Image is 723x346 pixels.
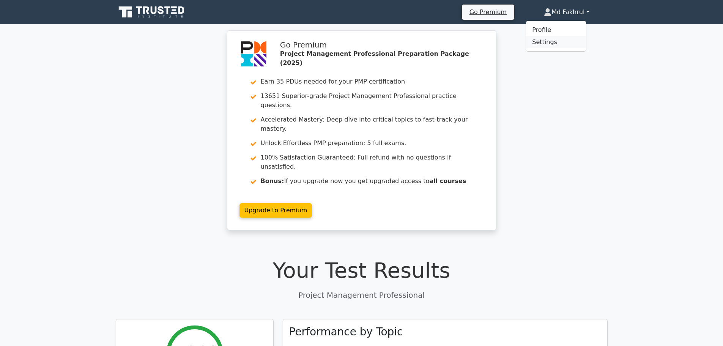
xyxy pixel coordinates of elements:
a: Go Premium [465,7,511,17]
h3: Performance by Topic [289,325,403,338]
p: Project Management Professional [116,289,608,301]
h1: Your Test Results [116,258,608,283]
a: Upgrade to Premium [239,203,312,218]
ul: Md Fakhrul [526,21,586,52]
a: Profile [526,24,586,36]
a: Settings [526,36,586,48]
a: Md Fakhrul [526,5,607,20]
